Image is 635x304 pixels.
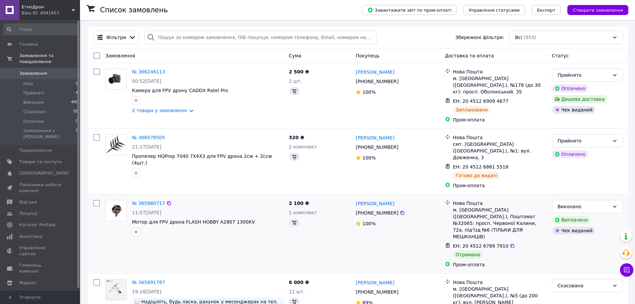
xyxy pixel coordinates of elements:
span: Аналітика [19,234,42,240]
span: Доставка та оплата [445,53,494,58]
span: ЕН: 20 4512 6861 5518 [453,164,509,170]
a: [PERSON_NAME] [356,134,394,141]
span: 0 [76,81,78,87]
span: Всі [515,34,522,41]
div: Оплачено [552,150,588,158]
span: Відгуки [19,199,37,205]
h1: Список замовлень [100,6,168,14]
a: № 366078505 [132,135,165,140]
div: Пром-оплата [453,182,547,189]
span: 21:27[DATE] [132,144,161,149]
span: Головна [19,41,38,47]
span: Повідомлення [19,147,52,154]
a: № 365980717 [132,201,165,206]
a: [PERSON_NAME] [356,200,394,207]
span: 00:52[DATE] [132,78,161,84]
div: Отримано [453,251,483,259]
a: Фото товару [105,200,127,221]
input: Пошук [3,23,79,35]
span: Замовлення [19,70,47,76]
a: [PERSON_NAME] [356,279,394,286]
span: Покупець [356,53,379,58]
div: Оплачено [552,84,588,92]
div: Дешева доставка [552,95,607,103]
div: Нова Пошта [453,68,547,75]
span: 100% [362,89,376,95]
button: Експорт [532,5,561,15]
div: Виконано [558,203,609,210]
span: 19:18[DATE] [132,289,161,294]
button: Створити замовлення [567,5,628,15]
div: м. [GEOGRAPHIC_DATA] ([GEOGRAPHIC_DATA].), Поштомат №32065: просп. Червоної Калини, 72а, під'їзд ... [453,207,547,240]
a: № 366246113 [132,69,165,74]
div: Прийнято [558,137,609,144]
div: Чек виданий [552,227,595,235]
span: Створити замовлення [573,8,623,13]
div: Заплановано [453,106,491,114]
img: Фото товару [106,279,126,300]
div: Прийнято [558,71,609,79]
input: Пошук за номером замовлення, ПІБ покупця, номером телефону, Email, номером накладної [144,31,377,44]
span: Скасовані [23,109,46,115]
span: Замовлення з [PERSON_NAME] [23,128,76,140]
div: Пром-оплата [453,116,547,123]
span: [DEMOGRAPHIC_DATA] [19,170,69,176]
span: Експорт [537,8,556,13]
div: Нова Пошта [453,279,547,286]
a: № 365891787 [132,280,165,285]
button: Завантажити звіт по пром-оплаті [362,5,457,15]
div: [PHONE_NUMBER] [354,208,400,218]
span: Каталог ProSale [19,222,55,228]
a: Створити замовлення [561,7,628,12]
div: смт. [GEOGRAPHIC_DATA] ([GEOGRAPHIC_DATA].), №1: вул. Довженка, 3 [453,141,547,161]
a: Пропелер HQProp 7040 7X4X3 для FPV дрона 2cw + 2ccw (4шт.) [132,154,272,166]
span: Фільтри [106,34,126,41]
span: 100% [362,155,376,161]
a: 2 товара у замовленні [132,108,187,113]
div: м. [GEOGRAPHIC_DATA] ([GEOGRAPHIC_DATA].), №178 (до 30 кг): просп. Оболонський, 35 [453,75,547,95]
span: Статус [552,53,569,58]
div: Чек виданий [552,106,595,114]
span: Завантажити звіт по пром-оплаті [367,7,451,13]
span: Оплачені [23,118,44,124]
div: Ваш ID: 4041651 [22,10,80,16]
img: Фото товару [106,135,126,155]
div: Готово до видачі [453,172,500,180]
span: Управління сайтом [19,245,62,257]
div: [PHONE_NUMBER] [354,77,400,86]
span: Виконані [23,99,44,105]
span: 100% [362,221,376,226]
span: Прийняті [23,90,44,96]
span: Покупці [19,211,37,217]
span: 2 шт. [289,78,302,84]
a: [PERSON_NAME] [356,69,394,75]
span: Cума [289,53,301,58]
span: ЕН: 20 4512 6909 4677 [453,98,509,104]
span: 2 100 ₴ [289,201,309,206]
a: Мотор для FPV дрона FLASH HOBBY A2807 1300KV [132,219,255,225]
div: Пром-оплата [453,261,547,268]
img: Фото товару [106,201,126,221]
a: Фото товару [105,68,127,90]
div: [PHONE_NUMBER] [354,142,400,152]
div: Виплачено [552,216,591,224]
span: 1 комплект [289,210,317,215]
span: Замовлення та повідомлення [19,53,80,65]
span: 4 [76,90,78,96]
a: Фото товару [105,134,127,156]
span: 2 500 ₴ [289,69,309,74]
span: Показники роботи компанії [19,182,62,194]
span: Нові [23,81,33,87]
div: Нова Пошта [453,134,547,141]
div: Нова Пошта [453,200,547,207]
span: Товари та послуги [19,159,62,165]
span: Маркет [19,280,36,286]
a: Камера для FPV дрону CADDX Ratel Pro [132,88,228,93]
span: ЕН: 20 4512 6789 7910 [453,243,509,249]
span: 2 комплект [289,144,317,149]
span: 0 [76,128,78,140]
div: [PHONE_NUMBER] [354,287,400,297]
span: Збережені фільтри: [455,34,504,41]
span: Замовлення [105,53,135,58]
